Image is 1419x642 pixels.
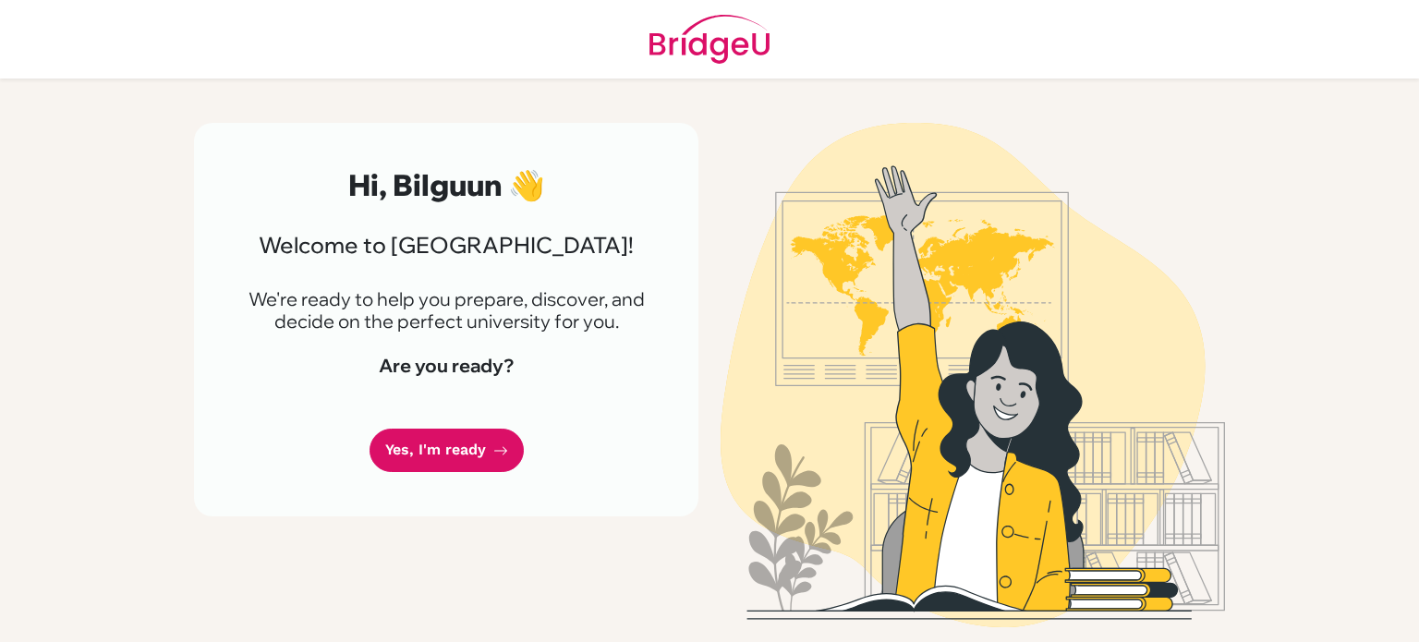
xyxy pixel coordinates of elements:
[238,288,654,333] p: We're ready to help you prepare, discover, and decide on the perfect university for you.
[238,167,654,202] h2: Hi, Bilguun 👋
[238,355,654,377] h4: Are you ready?
[1301,587,1401,633] iframe: Opens a widget where you can find more information
[238,232,654,259] h3: Welcome to [GEOGRAPHIC_DATA]!
[370,429,524,472] a: Yes, I'm ready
